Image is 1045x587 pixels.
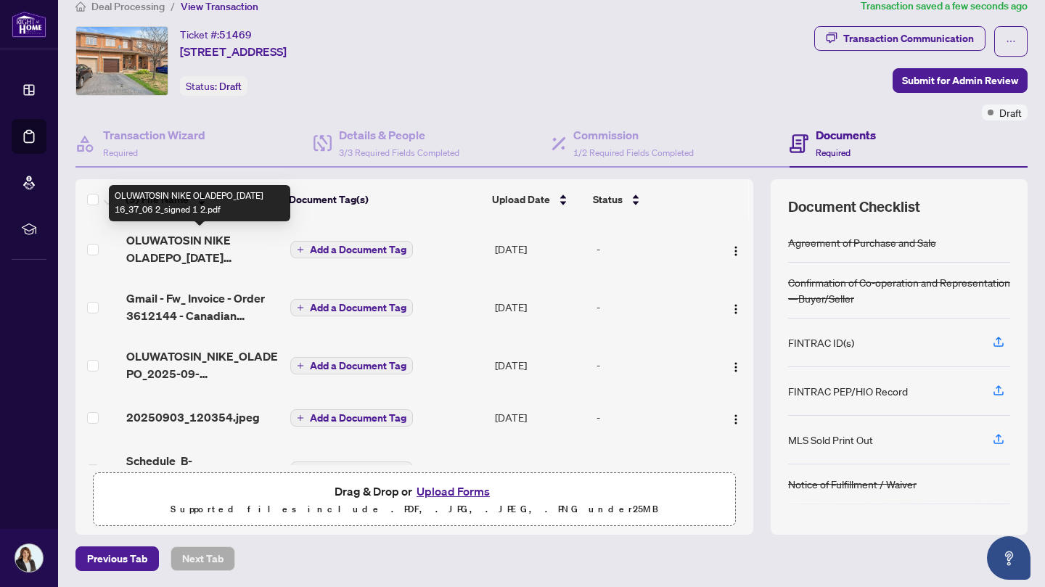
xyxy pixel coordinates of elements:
button: Open asap [987,536,1030,580]
span: OLUWATOSIN_NIKE_OLADEPO_2025-09-01_09_30_49__1___1___1_ - Signed 1.pdf [126,348,279,382]
span: plus [297,414,304,422]
span: Document Checklist [788,197,920,217]
div: FINTRAC ID(s) [788,334,854,350]
span: 20250903_120354.jpeg [126,409,260,426]
span: Status [593,192,623,208]
button: Add a Document Tag [290,240,413,259]
span: Add a Document Tag [310,303,406,313]
div: Status: [180,76,247,96]
div: Transaction Communication [843,27,974,50]
span: Required [816,147,851,158]
button: Logo [724,237,747,260]
h4: Documents [816,126,876,144]
td: [DATE] [489,440,591,498]
img: Logo [730,361,742,373]
button: Logo [724,458,747,481]
td: [DATE] [489,394,591,440]
button: Logo [724,295,747,319]
img: logo [12,11,46,38]
div: Ticket #: [180,26,252,43]
th: Document Tag(s) [283,179,487,220]
span: 3/3 Required Fields Completed [339,147,459,158]
button: Add a Document Tag [290,461,413,480]
div: MLS Sold Print Out [788,432,873,448]
span: Add a Document Tag [310,245,406,255]
h4: Details & People [339,126,459,144]
span: plus [297,362,304,369]
h4: Commission [573,126,694,144]
span: Draft [999,104,1022,120]
p: Supported files include .PDF, .JPG, .JPEG, .PNG under 25 MB [102,501,726,518]
th: (9) File Name [120,179,283,220]
span: Required [103,147,138,158]
span: Drag & Drop or [335,482,494,501]
button: Logo [724,353,747,377]
img: Logo [730,303,742,315]
button: Upload Forms [412,482,494,501]
div: - [597,357,712,373]
div: Confirmation of Co-operation and Representation—Buyer/Seller [788,274,1010,306]
th: Upload Date [486,179,587,220]
span: Previous Tab [87,547,147,570]
span: Upload Date [492,192,550,208]
img: Logo [730,414,742,425]
button: Add a Document Tag [290,356,413,375]
span: OLUWATOSIN NIKE OLADEPO_[DATE] 16_37_06 2_signed 1 2.pdf [126,231,279,266]
span: home [75,1,86,12]
button: Next Tab [171,546,235,571]
span: plus [297,304,304,311]
img: Profile Icon [15,544,43,572]
span: Schedule_B-_Right_at_Home - Signed 2.pdf [126,452,279,487]
button: Logo [724,406,747,429]
img: Logo [730,245,742,257]
div: - [597,241,712,257]
button: Add a Document Tag [290,299,413,316]
td: [DATE] [489,336,591,394]
span: Add a Document Tag [310,465,406,475]
button: Transaction Communication [814,26,985,51]
span: Gmail - Fw_ Invoice - Order 3612144 - Canadian Appliance Source 1.pdf [126,290,279,324]
span: 1/2 Required Fields Completed [573,147,694,158]
div: - [597,409,712,425]
button: Add a Document Tag [290,357,413,374]
div: Agreement of Purchase and Sale [788,234,936,250]
button: Add a Document Tag [290,298,413,317]
img: IMG-X12326591_1.jpg [76,27,168,95]
div: - [597,299,712,315]
span: ellipsis [1006,36,1016,46]
h4: Transaction Wizard [103,126,205,144]
th: Status [587,179,713,220]
span: Draft [219,80,242,93]
div: FINTRAC PEP/HIO Record [788,383,908,399]
td: [DATE] [489,220,591,278]
button: Add a Document Tag [290,241,413,258]
span: [STREET_ADDRESS] [180,43,287,60]
button: Add a Document Tag [290,461,413,479]
span: Add a Document Tag [310,361,406,371]
button: Submit for Admin Review [893,68,1028,93]
span: plus [297,246,304,253]
div: Notice of Fulfillment / Waiver [788,476,917,492]
span: Submit for Admin Review [902,69,1018,92]
td: [DATE] [489,278,591,336]
span: Drag & Drop orUpload FormsSupported files include .PDF, .JPG, .JPEG, .PNG under25MB [94,473,735,527]
span: Add a Document Tag [310,413,406,423]
span: 51469 [219,28,252,41]
div: OLUWATOSIN NIKE OLADEPO_[DATE] 16_37_06 2_signed 1 2.pdf [109,185,290,221]
div: - [597,461,712,477]
button: Previous Tab [75,546,159,571]
button: Add a Document Tag [290,409,413,427]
